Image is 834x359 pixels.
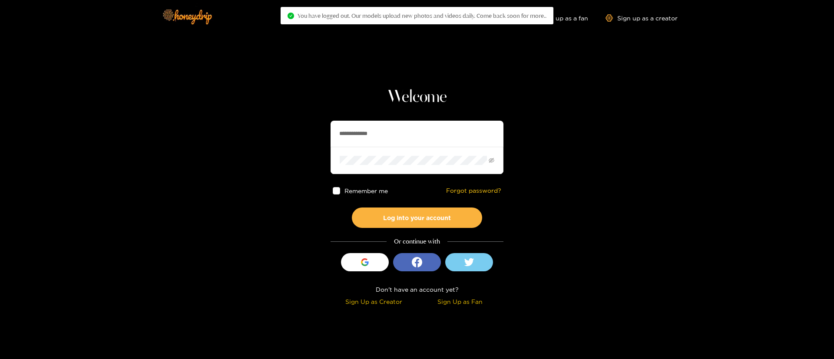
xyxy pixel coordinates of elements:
button: Log into your account [352,207,482,228]
span: eye-invisible [489,158,494,163]
div: Sign Up as Fan [419,296,501,306]
div: Don't have an account yet? [331,284,503,294]
a: Sign up as a fan [529,14,588,22]
a: Forgot password? [446,187,501,194]
a: Sign up as a creator [606,14,678,22]
h1: Welcome [331,87,503,108]
span: You have logged out. Our models upload new photos and videos daily. Come back soon for more.. [298,12,546,19]
div: Or continue with [331,237,503,247]
span: check-circle [288,13,294,19]
div: Sign Up as Creator [333,296,415,306]
span: Remember me [344,188,388,194]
